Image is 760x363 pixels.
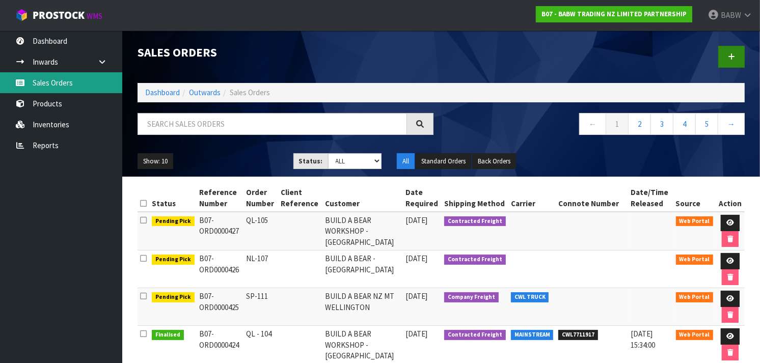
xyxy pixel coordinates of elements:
a: Outwards [189,88,221,97]
th: Order Number [243,184,278,212]
th: Action [716,184,745,212]
a: 2 [628,113,651,135]
small: WMS [87,11,102,21]
nav: Page navigation [449,113,745,138]
button: All [397,153,415,170]
span: Pending Pick [152,292,195,302]
td: BUILD A BEAR - [GEOGRAPHIC_DATA] [322,250,403,288]
span: Sales Orders [230,88,270,97]
span: [DATE] [405,215,427,225]
th: Date/Time Released [628,184,673,212]
td: BUILD A BEAR NZ MT WELLINGTON [322,288,403,326]
td: QL-105 [243,212,278,250]
td: SP-111 [243,288,278,326]
a: 4 [673,113,696,135]
span: Company Freight [444,292,499,302]
span: Finalised [152,330,184,340]
span: Web Portal [676,255,714,265]
a: 3 [650,113,673,135]
input: Search sales orders [138,113,407,135]
th: Date Required [403,184,442,212]
th: Carrier [508,184,556,212]
span: Web Portal [676,292,714,302]
th: Customer [322,184,403,212]
th: Status [149,184,197,212]
span: [DATE] [405,291,427,301]
td: B07-ORD0000426 [197,250,244,288]
td: B07-ORD0000425 [197,288,244,326]
span: [DATE] 15:34:00 [631,329,655,349]
td: NL-107 [243,250,278,288]
strong: Status: [299,157,323,165]
span: MAINSTREAM [511,330,554,340]
span: Pending Pick [152,216,195,227]
button: Back Orders [472,153,516,170]
th: Client Reference [278,184,322,212]
th: Connote Number [556,184,628,212]
span: Contracted Freight [444,255,506,265]
span: Contracted Freight [444,330,506,340]
th: Source [673,184,716,212]
span: CWL TRUCK [511,292,549,302]
span: Web Portal [676,216,714,227]
td: BUILD A BEAR WORKSHOP - [GEOGRAPHIC_DATA] [322,212,403,250]
span: Pending Pick [152,255,195,265]
td: B07-ORD0000427 [197,212,244,250]
button: Standard Orders [416,153,471,170]
h1: Sales Orders [138,46,433,59]
th: Reference Number [197,184,244,212]
span: ProStock [33,9,85,22]
a: 5 [695,113,718,135]
span: [DATE] [405,329,427,339]
button: Show: 10 [138,153,173,170]
a: Dashboard [145,88,180,97]
a: 1 [606,113,629,135]
a: → [718,113,745,135]
a: ← [579,113,606,135]
span: CWL7711917 [558,330,598,340]
span: [DATE] [405,254,427,263]
th: Shipping Method [442,184,508,212]
img: cube-alt.png [15,9,28,21]
span: Web Portal [676,330,714,340]
strong: B07 - BABW TRADING NZ LIMITED PARTNERSHIP [541,10,687,18]
span: Contracted Freight [444,216,506,227]
span: BABW [721,10,741,20]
